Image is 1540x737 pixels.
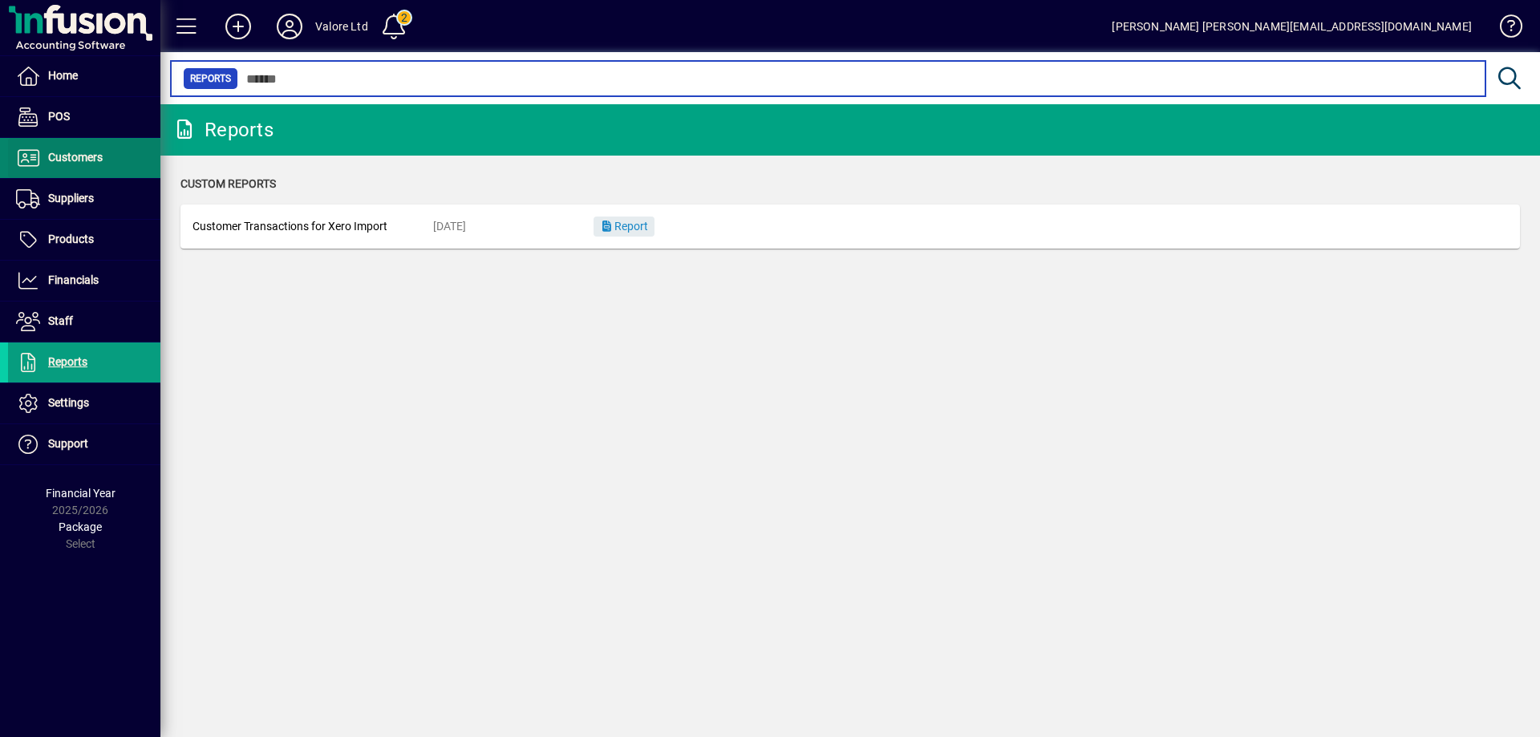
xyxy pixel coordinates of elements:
[213,12,264,41] button: Add
[264,12,315,41] button: Profile
[48,437,88,450] span: Support
[8,138,160,178] a: Customers
[48,396,89,409] span: Settings
[192,218,433,235] div: Customer Transactions for Xero Import
[46,487,115,500] span: Financial Year
[433,218,594,235] div: [DATE]
[8,220,160,260] a: Products
[48,355,87,368] span: Reports
[48,233,94,245] span: Products
[8,261,160,301] a: Financials
[594,217,654,237] button: Report
[48,151,103,164] span: Customers
[8,302,160,342] a: Staff
[48,273,99,286] span: Financials
[8,179,160,219] a: Suppliers
[8,97,160,137] a: POS
[48,110,70,123] span: POS
[8,424,160,464] a: Support
[59,520,102,533] span: Package
[172,117,274,143] div: Reports
[180,177,276,190] span: Custom Reports
[190,71,231,87] span: Reports
[8,383,160,423] a: Settings
[8,56,160,96] a: Home
[48,314,73,327] span: Staff
[48,192,94,204] span: Suppliers
[48,69,78,82] span: Home
[1488,3,1520,55] a: Knowledge Base
[315,14,368,39] div: Valore Ltd
[1112,14,1472,39] div: [PERSON_NAME] [PERSON_NAME][EMAIL_ADDRESS][DOMAIN_NAME]
[600,220,648,233] span: Report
